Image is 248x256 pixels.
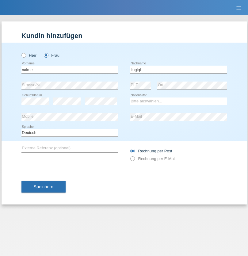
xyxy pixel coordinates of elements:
label: Herr [21,53,37,58]
label: Frau [44,53,59,58]
i: menu [236,5,242,11]
input: Rechnung per Post [130,149,134,156]
h1: Kundin hinzufügen [21,32,227,40]
input: Rechnung per E-Mail [130,156,134,164]
a: menu [233,6,245,10]
button: Speichern [21,181,66,193]
input: Frau [44,53,48,57]
input: Herr [21,53,25,57]
label: Rechnung per Post [130,149,172,153]
label: Rechnung per E-Mail [130,156,176,161]
span: Speichern [34,184,53,189]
